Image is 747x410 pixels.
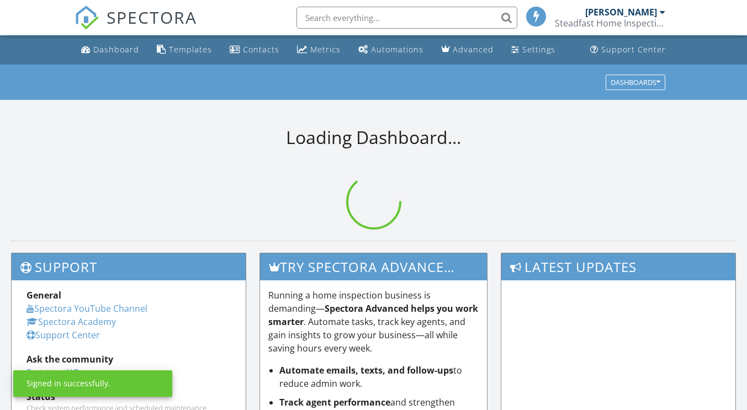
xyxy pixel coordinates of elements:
[27,316,116,328] a: Spectora Academy
[77,40,144,60] a: Dashboard
[225,40,284,60] a: Contacts
[75,15,197,38] a: SPECTORA
[169,44,212,55] div: Templates
[371,44,423,55] div: Automations
[27,289,61,301] strong: General
[93,44,139,55] div: Dashboard
[606,74,665,90] button: Dashboards
[586,40,670,60] a: Support Center
[27,390,231,403] div: Status
[27,378,110,389] div: Signed in successfully.
[279,396,390,408] strong: Track agent performance
[27,302,147,315] a: Spectora YouTube Channel
[268,302,478,328] strong: Spectora Advanced helps you work smarter
[354,40,428,60] a: Automations (Basic)
[260,253,488,280] h3: Try spectora advanced [DATE]
[107,6,197,29] span: SPECTORA
[279,364,453,376] strong: Automate emails, texts, and follow-ups
[27,366,80,379] a: Spectora HQ
[501,253,735,280] h3: Latest Updates
[12,253,246,280] h3: Support
[27,353,231,366] div: Ask the community
[268,289,479,355] p: Running a home inspection business is demanding— . Automate tasks, track key agents, and gain ins...
[279,364,479,390] li: to reduce admin work.
[27,329,100,341] a: Support Center
[75,6,99,30] img: The Best Home Inspection Software - Spectora
[453,44,494,55] div: Advanced
[437,40,498,60] a: Advanced
[585,7,657,18] div: [PERSON_NAME]
[507,40,560,60] a: Settings
[152,40,216,60] a: Templates
[310,44,341,55] div: Metrics
[601,44,666,55] div: Support Center
[522,44,555,55] div: Settings
[243,44,279,55] div: Contacts
[555,18,665,29] div: Steadfast Home Inspections llc
[293,40,345,60] a: Metrics
[296,7,517,29] input: Search everything...
[611,78,660,86] div: Dashboards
